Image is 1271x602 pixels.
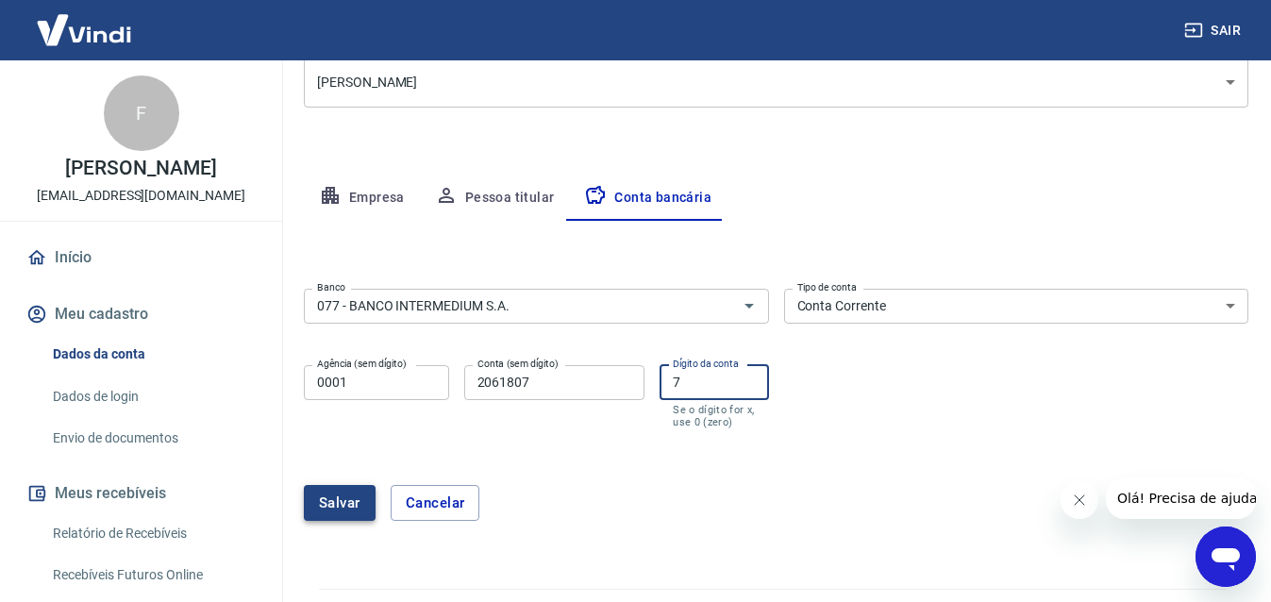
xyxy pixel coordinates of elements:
button: Pessoa titular [420,176,570,221]
button: Salvar [304,485,376,521]
label: Tipo de conta [797,280,857,294]
button: Empresa [304,176,420,221]
iframe: Mensagem da empresa [1106,477,1256,519]
label: Agência (sem dígito) [317,357,407,371]
a: Dados de login [45,377,259,416]
iframe: Fechar mensagem [1061,481,1098,519]
p: Se o dígito for x, use 0 (zero) [673,404,755,428]
label: Conta (sem dígito) [477,357,559,371]
button: Abrir [736,293,762,319]
a: Dados da conta [45,335,259,374]
a: Envio de documentos [45,419,259,458]
button: Meu cadastro [23,293,259,335]
span: Olá! Precisa de ajuda? [11,13,159,28]
button: Sair [1180,13,1248,48]
p: [PERSON_NAME] [65,159,216,178]
button: Conta bancária [569,176,727,221]
label: Banco [317,280,345,294]
div: [PERSON_NAME] [304,58,1248,108]
button: Cancelar [391,485,480,521]
img: Vindi [23,1,145,59]
div: F [104,75,179,151]
label: Conta [317,49,343,63]
button: Meus recebíveis [23,473,259,514]
p: [EMAIL_ADDRESS][DOMAIN_NAME] [37,186,245,206]
iframe: Botão para abrir a janela de mensagens [1196,527,1256,587]
a: Recebíveis Futuros Online [45,556,259,594]
a: Relatório de Recebíveis [45,514,259,553]
label: Dígito da conta [673,357,739,371]
a: Início [23,237,259,278]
